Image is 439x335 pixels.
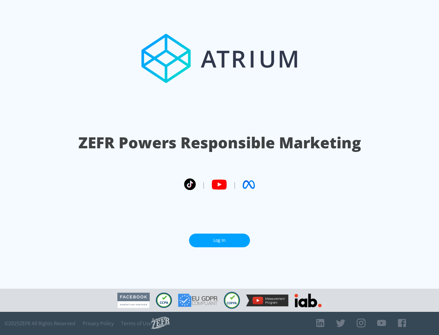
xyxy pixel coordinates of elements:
img: Facebook Marketing Partner [117,293,150,308]
span: © 2025 ZEFR All Rights Reserved [5,320,75,326]
a: Terms of Use [121,320,152,326]
a: Log In [189,234,250,247]
span: | [233,180,237,189]
img: IAB [294,294,322,307]
img: CCPA Compliant [156,293,172,308]
img: GDPR Compliant [178,294,218,307]
span: | [202,180,205,189]
img: COPPA Compliant [224,292,240,309]
h1: ZEFR Powers Responsible Marketing [78,132,361,153]
img: YouTube Measurement Program [246,294,288,306]
a: Privacy Policy [83,320,114,326]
